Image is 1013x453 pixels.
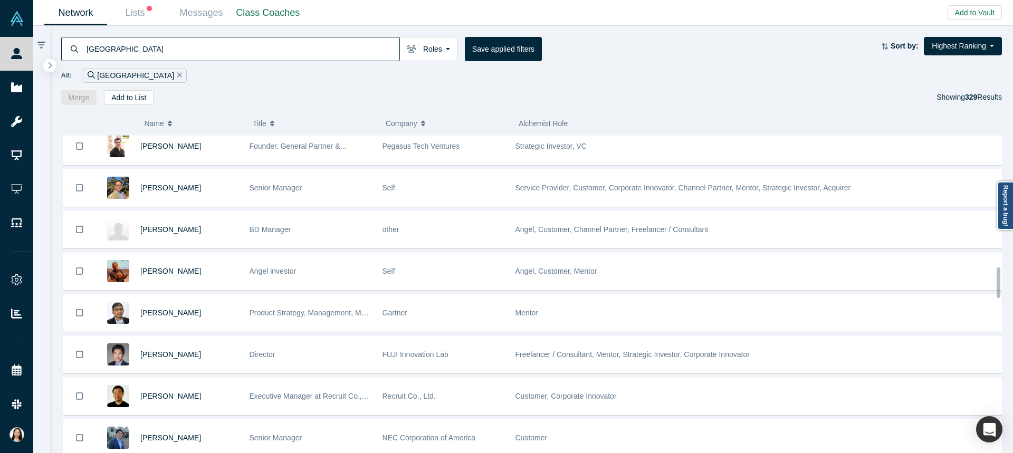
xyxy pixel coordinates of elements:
[63,170,96,206] button: Bookmark
[515,142,587,150] span: Strategic Investor, VC
[250,142,347,150] span: Founder. General Partner &...
[383,309,407,317] span: Gartner
[140,225,201,234] a: [PERSON_NAME]
[250,433,302,442] span: Senior Manager
[383,433,476,442] span: NEC Corporation of America
[44,1,107,25] a: Network
[383,267,395,275] span: Self
[253,112,375,134] button: Title
[515,309,539,317] span: Mentor
[140,392,201,400] a: [PERSON_NAME]
[63,378,96,415] button: Bookmark
[948,5,1002,20] button: Add to Vault
[63,295,96,331] button: Bookmark
[997,181,1013,230] a: Report a bug!
[250,225,291,234] span: BD Manager
[515,267,597,275] span: Angel, Customer, Mentor
[83,69,186,83] div: [GEOGRAPHIC_DATA]
[250,392,463,400] span: Executive Manager at Recruit Co.,Ltd., | CEO Megagon Labs inc.
[9,427,24,442] img: Ryoko Manabe's Account
[515,350,750,359] span: Freelancer / Consultant, Mentor, Strategic Investor, Corporate Innovator
[383,184,395,192] span: Self
[383,142,460,150] span: Pegasus Tech Ventures
[965,93,1002,101] span: Results
[85,36,399,61] input: Search by name, title, company, summary, expertise, investment criteria or topics of focus
[107,427,129,449] img: Hiroshi Yamaguchi's Profile Image
[144,112,164,134] span: Name
[63,211,96,248] button: Bookmark
[515,184,851,192] span: Service Provider, Customer, Corporate Innovator, Channel Partner, Mentor, Strategic Investor, Acq...
[174,70,182,82] button: Remove Filter
[924,37,1002,55] button: Highest Ranking
[383,225,399,234] span: other
[891,42,919,50] strong: Sort by:
[250,309,491,317] span: Product Strategy, Management, Marketing AIOps, DevOps, & DevSecOps
[104,90,154,105] button: Add to List
[107,385,129,407] img: Keiichiro Maeda's Profile Image
[140,142,201,150] a: [PERSON_NAME]
[63,128,96,165] button: Bookmark
[107,135,129,157] img: Anis Uzzaman's Profile Image
[61,90,97,105] button: Merge
[465,37,542,61] button: Save applied filters
[107,260,129,282] img: Ron Drabkin's Profile Image
[386,112,508,134] button: Company
[140,267,201,275] a: [PERSON_NAME]
[386,112,417,134] span: Company
[250,184,302,192] span: Senior Manager
[519,119,568,128] span: Alchemist Role
[61,70,72,81] span: All:
[140,184,201,192] a: [PERSON_NAME]
[250,350,275,359] span: Director
[253,112,266,134] span: Title
[936,90,1002,105] div: Showing
[140,309,201,317] a: [PERSON_NAME]
[107,302,129,324] img: Sree Chadalavada's Profile Image
[383,350,448,359] span: FUJI Innovation Lab
[383,392,436,400] span: Recruit Co., Ltd.
[107,218,129,240] img: Maggie Wang's Profile Image
[107,343,129,365] img: Daisuke Nogiwa's Profile Image
[140,433,201,442] a: [PERSON_NAME]
[399,37,457,61] button: Roles
[250,267,297,275] span: Angel investor
[107,177,129,199] img: Takashi Nishikawa's Profile Image
[63,336,96,373] button: Bookmark
[233,1,303,25] a: Class Coaches
[515,392,617,400] span: Customer, Corporate Innovator
[515,433,548,442] span: Customer
[63,253,96,290] button: Bookmark
[515,225,709,234] span: Angel, Customer, Channel Partner, Freelancer / Consultant
[965,93,977,101] strong: 329
[9,11,24,26] img: Alchemist Vault Logo
[144,112,242,134] button: Name
[140,350,201,359] a: [PERSON_NAME]
[107,1,170,25] a: Lists
[170,1,233,25] a: Messages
